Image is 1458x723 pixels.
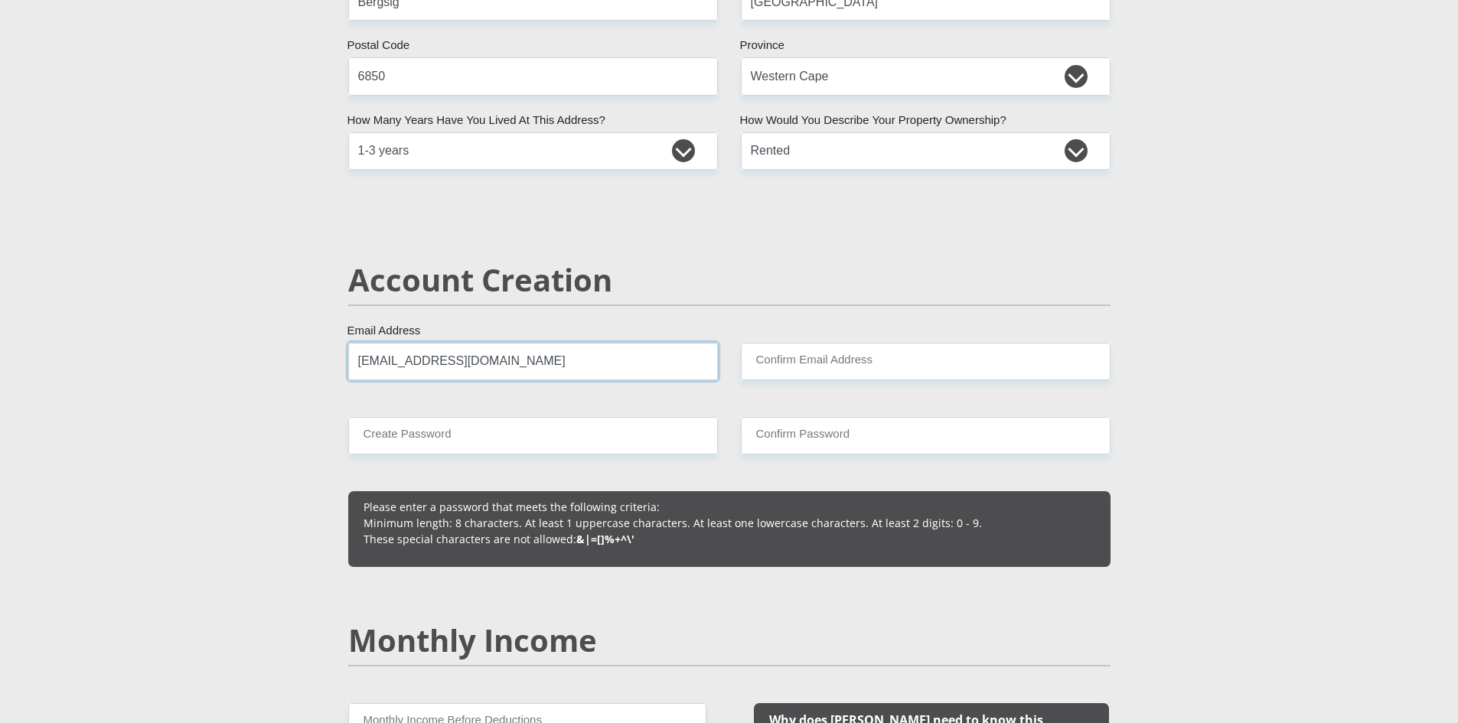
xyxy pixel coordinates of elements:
[741,343,1111,380] input: Confirm Email Address
[741,57,1111,95] select: Please Select a Province
[741,132,1111,170] select: Please select a value
[348,262,1111,298] h2: Account Creation
[348,57,718,95] input: Postal Code
[741,417,1111,454] input: Confirm Password
[348,417,718,454] input: Create Password
[576,532,634,546] b: &|=[]%+^\'
[348,622,1111,659] h2: Monthly Income
[364,499,1095,547] p: Please enter a password that meets the following criteria: Minimum length: 8 characters. At least...
[348,132,718,170] select: Please select a value
[348,343,718,380] input: Email Address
